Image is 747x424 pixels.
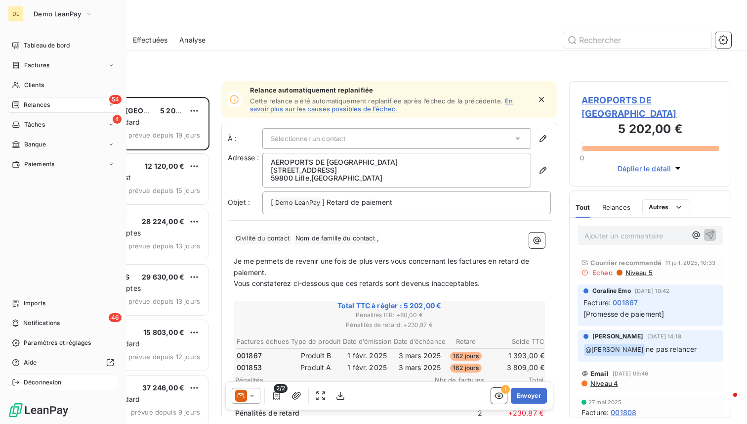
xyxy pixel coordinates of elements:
[8,6,24,22] div: DL
[393,336,446,347] th: Date d’échéance
[294,233,376,244] span: Nom de famille du contact
[618,163,671,174] span: Déplier le détail
[592,286,631,295] span: Coraline Emo
[563,32,711,48] input: Rechercher
[425,376,484,384] span: Nbr de factures
[24,100,50,109] span: Relances
[128,187,200,194] span: prévue depuis 15 jours
[128,242,200,250] span: prévue depuis 13 jours
[24,41,70,50] span: Tableau de bord
[47,97,209,424] div: grid
[322,198,392,206] span: ] Retard de paiement
[290,336,341,347] th: Type de produit
[271,135,345,142] span: Sélectionner un contact
[228,153,259,162] span: Adresse :
[8,57,118,73] a: Factures
[484,376,543,384] span: Total
[8,97,118,113] a: 54Relances
[228,198,250,206] span: Objet :
[70,106,199,115] span: AEROPORTS DE [GEOGRAPHIC_DATA]
[142,383,184,392] span: 37 246,00 €
[584,344,645,356] span: @ [PERSON_NAME]
[142,273,184,281] span: 29 630,00 €
[583,310,664,318] span: [Promesse de paiement]
[613,371,649,377] span: [DATE] 09:46
[581,120,719,140] h3: 5 202,00 €
[24,120,45,129] span: Tâches
[71,284,141,292] span: Plan grands comptes
[8,77,118,93] a: Clients
[511,388,547,404] button: Envoyer
[235,301,543,311] span: Total TTC à régler : 5 202,00 €
[290,362,341,373] td: Produit A
[8,137,118,152] a: Banque
[602,203,630,211] span: Relances
[235,311,543,320] span: Pénalités IFR : + 80,00 €
[271,198,273,206] span: [
[592,269,613,277] span: Echec
[581,94,719,120] span: AEROPORTS DE [GEOGRAPHIC_DATA]
[24,140,46,149] span: Banque
[342,336,392,347] th: Date d’émission
[133,35,168,45] span: Effectuées
[592,332,643,341] span: [PERSON_NAME]
[228,134,262,143] label: À :
[665,260,715,266] span: 11 juil. 2025, 10:33
[450,364,482,373] span: 162 jours
[234,257,531,277] span: Je me permets de revenir une fois de plus vers vous concernant les factures en retard de paiement.
[290,350,341,361] td: Produit B
[611,407,636,418] span: 001808
[8,117,118,133] a: 4Tâches
[237,363,262,373] span: 001853
[576,203,590,211] span: Tout
[377,234,379,242] span: ,
[342,362,392,373] td: 1 févr. 2025
[588,399,622,405] span: 27 mai 2025
[271,166,523,174] p: [STREET_ADDRESS]
[450,352,482,361] span: 162 jours
[234,279,480,287] span: Vous constaterez ci-dessous que ces retards sont devenus inacceptables.
[71,229,141,237] span: Plan grands comptes
[447,336,485,347] th: Retard
[647,333,681,339] span: [DATE] 14:18
[274,197,322,209] span: Demo LeanPay
[624,269,653,277] span: Niveau 5
[250,97,503,105] span: Cette relance a été automatiquement replanifiée après l’échec de la précédente.
[393,350,446,361] td: 3 mars 2025
[583,297,611,308] span: Facture :
[250,86,531,94] span: Relance automatiquement replanifiée
[113,115,122,124] span: 4
[250,97,513,113] a: En savoir plus sur les causes possibles de l’échec.
[145,162,184,170] span: 12 120,00 €
[128,297,200,305] span: prévue depuis 13 jours
[131,408,200,416] span: prévue depuis 9 jours
[109,95,122,104] span: 54
[580,154,584,162] span: 0
[486,350,545,361] td: 1 393,00 €
[8,156,118,172] a: Paiements
[342,350,392,361] td: 1 févr. 2025
[646,345,697,353] span: ne pas relancer
[235,376,425,384] span: Pénalités
[128,131,200,139] span: prévue depuis 19 jours
[8,355,118,371] a: Aide
[589,379,618,387] span: Niveau 4
[235,408,421,418] p: Pénalités de retard
[179,35,206,45] span: Analyse
[274,384,288,393] span: 2/2
[24,338,91,347] span: Paramètres et réglages
[24,358,37,367] span: Aide
[23,319,60,328] span: Notifications
[24,61,49,70] span: Factures
[235,321,543,330] span: Pénalités de retard : + 230,87 €
[34,10,81,18] span: Demo LeanPay
[635,288,670,294] span: [DATE] 10:42
[581,407,609,418] span: Facture :
[393,362,446,373] td: 3 mars 2025
[271,158,523,166] p: AEROPORTS DE [GEOGRAPHIC_DATA]
[24,81,44,90] span: Clients
[24,160,54,169] span: Paiements
[8,38,118,53] a: Tableau de bord
[24,299,45,308] span: Imports
[615,163,686,174] button: Déplier le détail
